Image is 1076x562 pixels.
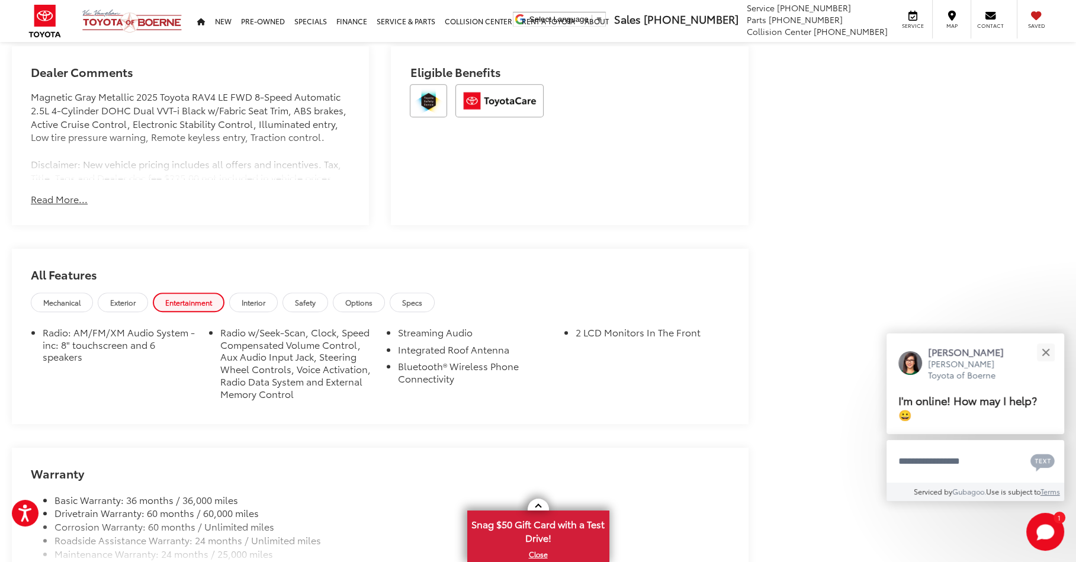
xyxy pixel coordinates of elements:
[887,440,1064,483] textarea: Type your message
[986,486,1040,496] span: Use is subject to
[402,297,422,307] span: Specs
[43,297,81,307] span: Mechanical
[82,9,182,33] img: Vic Vaughan Toyota of Boerne
[1027,448,1058,474] button: Chat with SMS
[777,2,851,14] span: [PHONE_NUMBER]
[31,467,730,480] h2: Warranty
[939,22,965,30] span: Map
[1058,515,1061,520] span: 1
[54,506,730,520] li: Drivetrain Warranty: 60 months / 60,000 miles
[398,326,552,343] li: Streaming Audio
[576,326,730,343] li: 2 LCD Monitors In The Front
[644,11,738,27] span: [PHONE_NUMBER]
[110,297,136,307] span: Exterior
[614,11,641,27] span: Sales
[43,326,197,368] li: Radio: AM/FM/XM Audio System -inc: 8" touchscreen and 6 speakers
[900,22,926,30] span: Service
[952,486,986,496] a: Gubagoo.
[31,192,88,206] button: Read More...
[12,249,749,293] h2: All Features
[398,343,552,361] li: Integrated Roof Antenna
[1033,339,1058,365] button: Close
[747,2,775,14] span: Service
[1023,22,1049,30] span: Saved
[220,326,374,405] li: Radio w/Seek-Scan, Clock, Speed Compensated Volume Control, Aux Audio Input Jack, Steering Wheel ...
[455,84,544,117] img: ToyotaCare Vic Vaughan Toyota of Boerne Boerne TX
[977,22,1004,30] span: Contact
[747,25,811,37] span: Collision Center
[814,25,888,37] span: [PHONE_NUMBER]
[31,90,350,179] div: Magnetic Gray Metallic 2025 Toyota RAV4 LE FWD 8-Speed Automatic 2.5L 4-Cylinder DOHC Dual VVT-i ...
[1026,513,1064,551] svg: Start Chat
[914,486,952,496] span: Serviced by
[1040,486,1060,496] a: Terms
[410,84,447,117] img: Toyota Safety Sense Vic Vaughan Toyota of Boerne Boerne TX
[928,358,1016,381] p: [PERSON_NAME] Toyota of Boerne
[1026,513,1064,551] button: Toggle Chat Window
[898,392,1037,422] span: I'm online! How may I help? 😀
[769,14,843,25] span: [PHONE_NUMBER]
[887,333,1064,501] div: Close[PERSON_NAME][PERSON_NAME] Toyota of BoerneI'm online! How may I help? 😀Type your messageCha...
[345,297,372,307] span: Options
[242,297,265,307] span: Interior
[468,512,608,548] span: Snag $50 Gift Card with a Test Drive!
[398,360,552,390] li: Bluetooth® Wireless Phone Connectivity
[1030,452,1055,471] svg: Text
[928,345,1016,358] p: [PERSON_NAME]
[410,65,729,84] h2: Eligible Benefits
[295,297,316,307] span: Safety
[747,14,766,25] span: Parts
[54,493,730,507] li: Basic Warranty: 36 months / 36,000 miles
[31,65,350,90] h2: Dealer Comments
